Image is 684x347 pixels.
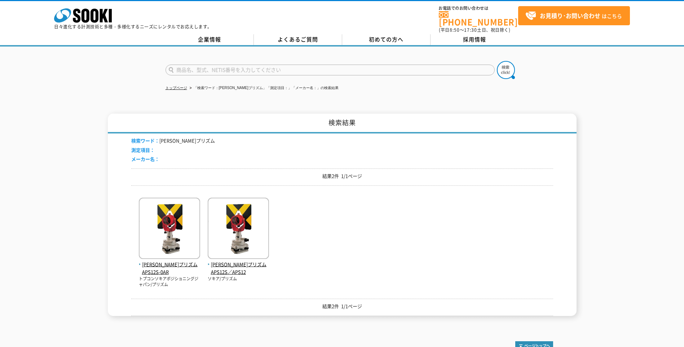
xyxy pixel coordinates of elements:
p: 結果2件 1/1ページ [131,303,553,310]
span: 8:50 [450,27,460,33]
span: お電話でのお問い合わせは [439,6,518,10]
span: 検索ワード： [131,137,159,144]
p: トプコンソキアポジショニングジャパン/プリズム [139,276,200,288]
a: [PERSON_NAME]プリズム APS12S-0AR [139,253,200,276]
img: APS12S-0AR [139,198,200,261]
a: 採用情報 [431,34,519,45]
h1: 検索結果 [108,114,577,133]
strong: お見積り･お問い合わせ [540,11,600,20]
li: [PERSON_NAME]プリズム [131,137,215,145]
span: はこちら [525,10,622,21]
a: お見積り･お問い合わせはこちら [518,6,630,25]
li: 「検索ワード：[PERSON_NAME]プリズム」「測定項目：」「メーカー名：」の検索結果 [188,84,339,92]
span: (平日 ～ 土日、祝日除く) [439,27,510,33]
img: APS12S／APS12 [208,198,269,261]
span: 測定項目： [131,146,155,153]
span: 初めての方へ [369,35,403,43]
span: [PERSON_NAME]プリズム APS12S／APS12 [208,261,269,276]
img: btn_search.png [497,61,515,79]
p: ソキア/プリズム [208,276,269,282]
a: [PHONE_NUMBER] [439,11,518,26]
a: トップページ [166,86,187,90]
input: 商品名、型式、NETIS番号を入力してください [166,65,495,75]
span: メーカー名： [131,155,159,162]
span: [PERSON_NAME]プリズム APS12S-0AR [139,261,200,276]
p: 日々進化する計測技術と多種・多様化するニーズにレンタルでお応えします。 [54,25,212,29]
a: 初めての方へ [342,34,431,45]
p: 結果2件 1/1ページ [131,172,553,180]
span: 17:30 [464,27,477,33]
a: [PERSON_NAME]プリズム APS12S／APS12 [208,253,269,276]
a: 企業情報 [166,34,254,45]
a: よくあるご質問 [254,34,342,45]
